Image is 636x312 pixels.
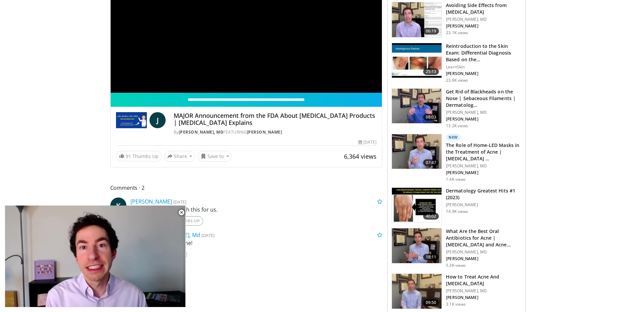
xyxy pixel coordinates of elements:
[446,64,521,70] p: LearnSkin
[116,151,162,161] a: 91 Thumbs Up
[446,288,521,294] p: [PERSON_NAME], MD
[247,129,282,135] a: [PERSON_NAME]
[446,17,521,22] p: [PERSON_NAME], MD
[174,129,377,135] div: By FEATURING
[358,139,377,145] div: [DATE]
[150,112,166,128] a: J
[446,187,521,201] h3: Dermatology Greatest Hits #1 (2023)
[423,159,439,166] span: 07:47
[179,129,224,135] a: [PERSON_NAME], MD
[392,228,442,263] img: cd394936-f734-46a2-a1c5-7eff6e6d7a1f.150x105_q85_crop-smart_upscale.jpg
[392,134,521,182] a: 07:47 New The Role of Home-LED Masks in the Treatment of Acne | [MEDICAL_DATA] … [PERSON_NAME], M...
[392,89,442,124] img: 54dc8b42-62c8-44d6-bda4-e2b4e6a7c56d.150x105_q85_crop-smart_upscale.jpg
[130,198,172,205] a: [PERSON_NAME]
[392,274,442,309] img: a3cafd6f-40a9-4bb9-837d-a5e4af0c332c.150x105_q85_crop-smart_upscale.jpg
[423,68,439,75] span: 25:13
[392,188,442,223] img: 167f4955-2110-4677-a6aa-4d4647c2ca19.150x105_q85_crop-smart_upscale.jpg
[148,239,383,247] p: You are welcome!
[446,142,521,162] h3: The Role of Home-LED Masks in the Treatment of Acne | [MEDICAL_DATA] …
[116,112,147,128] img: John Barbieri, MD
[446,274,521,287] h3: How to Treat Acne And [MEDICAL_DATA]
[446,134,461,141] p: New
[446,249,521,255] p: [PERSON_NAME], MD
[446,71,521,76] p: [PERSON_NAME]
[201,232,215,238] small: [DATE]
[423,213,439,220] span: 40:02
[392,228,521,268] a: 18:11 What Are the Best Oral Antibiotics for Acne | [MEDICAL_DATA] and Acne… [PERSON_NAME], MD [P...
[446,43,521,63] h3: Reintroduction to the Skin Exam: Differential Diagnosis Based on the…
[446,170,521,175] p: [PERSON_NAME]
[392,88,521,129] a: 08:03 Get Rid of Blackheads on the Nose | Sebaceous Filaments | Dermatolog… [PERSON_NAME], MD [PE...
[446,78,468,83] p: 23.6K views
[392,187,521,223] a: 40:02 Dermatology Greatest Hits #1 (2023) [PERSON_NAME] 14.9K views
[5,206,186,307] video-js: Video Player
[392,2,521,37] a: 06:19 Avoiding Side Effects from [MEDICAL_DATA] [PERSON_NAME], MD [PERSON_NAME] 23.1K views
[446,202,521,208] p: [PERSON_NAME]
[173,199,186,205] small: [DATE]
[446,256,521,261] p: [PERSON_NAME]
[446,30,468,35] p: 23.1K views
[174,112,377,127] h4: MAJOR Announcement from the FDA About [MEDICAL_DATA] Products | [MEDICAL_DATA] Explains
[423,299,439,306] span: 09:50
[446,302,466,307] p: 3.1K views
[392,134,442,169] img: bdc749e8-e5f5-404f-8c3a-bce07f5c1739.150x105_q85_crop-smart_upscale.jpg
[446,209,468,214] p: 14.9K views
[110,183,383,192] span: Comments 2
[446,295,521,300] p: [PERSON_NAME]
[446,263,466,268] p: 5.3K views
[446,116,521,122] p: [PERSON_NAME]
[130,206,383,214] p: Thx for keeping up with this for us.
[446,123,468,129] p: 13.2K views
[392,43,521,83] a: 25:13 Reintroduction to the Skin Exam: Differential Diagnosis Based on the… LearnSkin [PERSON_NAM...
[198,151,232,162] button: Save to
[110,198,126,214] a: K
[446,2,521,15] h3: Avoiding Side Effects from [MEDICAL_DATA]
[392,43,442,78] img: 022c50fb-a848-4cac-a9d8-ea0906b33a1b.150x105_q85_crop-smart_upscale.jpg
[446,88,521,108] h3: Get Rid of Blackheads on the Nose | Sebaceous Filaments | Dermatolog…
[446,177,466,182] p: 1.4K views
[392,2,442,37] img: 6f9900f7-f6e7-4fd7-bcbb-2a1dc7b7d476.150x105_q85_crop-smart_upscale.jpg
[423,28,439,34] span: 06:19
[344,152,377,160] span: 6,364 views
[446,110,521,115] p: [PERSON_NAME], MD
[446,228,521,248] h3: What Are the Best Oral Antibiotics for Acne | [MEDICAL_DATA] and Acne…
[164,151,195,162] button: Share
[175,206,188,220] button: Close
[446,23,521,29] p: [PERSON_NAME]
[126,153,131,159] span: 91
[423,254,439,260] span: 18:11
[423,114,439,121] span: 08:03
[392,274,521,309] a: 09:50 How to Treat Acne And [MEDICAL_DATA] [PERSON_NAME], MD [PERSON_NAME] 3.1K views
[446,163,521,169] p: [PERSON_NAME], MD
